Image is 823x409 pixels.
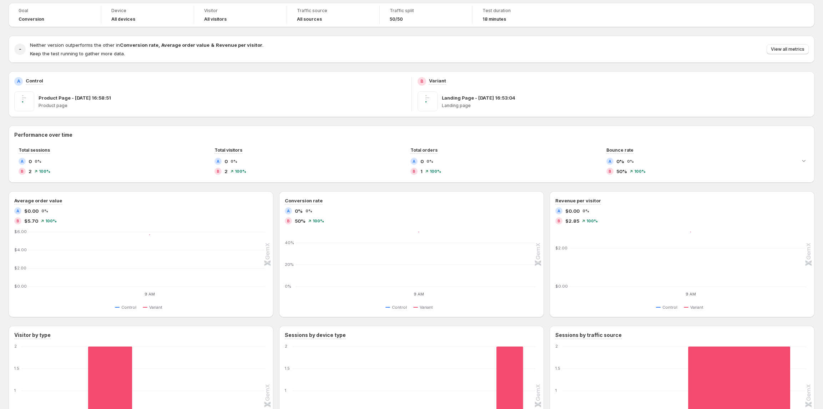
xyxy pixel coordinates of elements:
p: Variant [429,77,446,84]
span: $0.00 [24,207,39,214]
h2: A [16,209,19,213]
strong: Revenue per visitor [216,42,262,48]
span: 100% [430,169,441,173]
text: 2 [555,344,558,349]
h2: B [21,169,24,173]
text: 20% [285,262,294,267]
p: Landing page [442,103,809,108]
button: Control [115,303,139,312]
span: 100% [235,169,246,173]
text: 9 AM [145,292,155,297]
p: Control [26,77,43,84]
span: 0% [35,159,41,163]
span: Variant [420,304,433,310]
span: $5.70 [24,217,38,224]
span: 50/50 [390,16,403,22]
h2: A [217,159,219,163]
h2: B [217,169,219,173]
span: 100% [634,169,646,173]
h3: Sessions by device type [285,332,346,339]
span: View all metrics [771,46,804,52]
span: Goal [19,8,91,14]
span: Total sessions [19,147,50,153]
span: 0% [426,159,433,163]
span: Variant [690,304,703,310]
h2: A [287,209,290,213]
span: 0% [306,209,312,213]
text: $4.00 [14,247,27,252]
p: Landing Page - [DATE] 16:53:04 [442,94,515,101]
img: Landing Page - Aug 1, 16:53:04 [418,91,438,111]
span: Test duration [483,8,555,14]
span: 50% [295,217,306,224]
h3: Conversion rate [285,197,323,204]
span: 100% [39,169,50,173]
span: 0% [616,158,624,165]
strong: , [158,42,160,48]
h3: Visitor by type [14,332,51,339]
text: 1.5 [14,366,19,371]
button: Variant [143,303,165,312]
h2: B [420,79,423,84]
text: 2 [285,344,287,349]
span: Conversion [19,16,44,22]
span: 0 [29,158,32,165]
a: GoalConversion [19,7,91,23]
span: $2.85 [565,217,579,224]
span: 0% [582,209,589,213]
span: 100% [313,219,324,223]
button: Variant [413,303,436,312]
h2: - [19,46,21,53]
span: Device [111,8,184,14]
text: $0.00 [555,284,568,289]
h3: Average order value [14,197,62,204]
h2: B [287,219,290,223]
span: Traffic split [390,8,462,14]
text: 2 [14,344,17,349]
h2: B [413,169,415,173]
span: Total orders [410,147,438,153]
text: 9 AM [686,292,696,297]
span: Traffic source [297,8,369,14]
h2: A [609,159,611,163]
h2: B [609,169,611,173]
h3: Sessions by traffic source [555,332,622,339]
button: Control [385,303,410,312]
strong: & [211,42,214,48]
strong: Average order value [161,42,209,48]
text: 0% [285,284,291,289]
p: Product Page - [DATE] 16:58:51 [39,94,111,101]
button: Variant [684,303,706,312]
span: Control [662,304,677,310]
span: 2 [29,168,32,175]
span: 0 [420,158,424,165]
h4: All sources [297,16,322,22]
text: 40% [285,240,294,245]
text: 1 [14,388,16,393]
span: 0% [627,159,634,163]
span: Bounce rate [606,147,633,153]
span: 2 [224,168,228,175]
span: Neither version outperforms the other in . [30,42,263,48]
h4: All visitors [204,16,227,22]
text: 9 AM [414,292,424,297]
span: Total visitors [214,147,242,153]
span: Control [392,304,407,310]
button: Expand chart [799,156,809,166]
span: 100% [45,219,57,223]
text: $2.00 [14,266,26,271]
h2: A [17,79,20,84]
a: Traffic split50/50 [390,7,462,23]
a: DeviceAll devices [111,7,184,23]
text: $6.00 [14,229,27,234]
button: View all metrics [767,44,809,54]
span: Variant [149,304,162,310]
h2: Performance over time [14,131,809,138]
text: 1 [285,388,286,393]
a: VisitorAll visitors [204,7,277,23]
button: Control [656,303,680,312]
text: $2.00 [555,246,567,251]
a: Test duration18 minutes [483,7,555,23]
span: 0% [231,159,237,163]
span: Visitor [204,8,277,14]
